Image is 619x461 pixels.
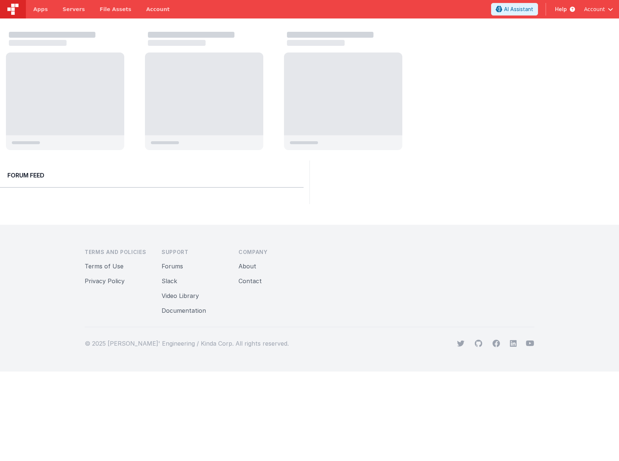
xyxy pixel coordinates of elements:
h2: Forum Feed [7,171,296,180]
button: AI Assistant [491,3,538,16]
span: Servers [62,6,85,13]
button: Account [584,6,613,13]
a: Terms of Use [85,262,124,270]
span: Apps [33,6,48,13]
span: AI Assistant [504,6,533,13]
span: File Assets [100,6,132,13]
button: About [239,262,256,271]
h3: Terms and Policies [85,248,150,256]
button: Video Library [162,291,199,300]
span: Account [584,6,605,13]
a: About [239,262,256,270]
button: Slack [162,277,177,285]
span: Help [555,6,567,13]
a: Slack [162,277,177,285]
button: Contact [239,277,262,285]
button: Documentation [162,306,206,315]
a: Privacy Policy [85,277,125,285]
svg: viewBox="0 0 24 24" aria-hidden="true"> [510,340,517,347]
p: © 2025 [PERSON_NAME]' Engineering / Kinda Corp. All rights reserved. [85,339,289,348]
h3: Company [239,248,304,256]
h3: Support [162,248,227,256]
button: Forums [162,262,183,271]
